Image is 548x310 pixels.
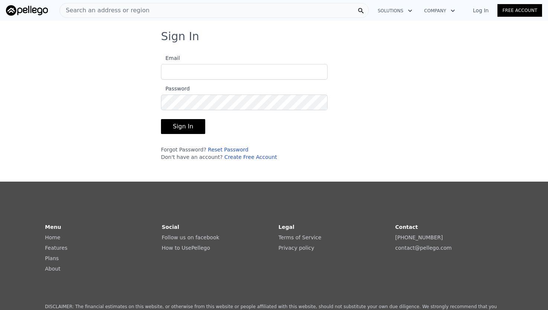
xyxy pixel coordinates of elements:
h3: Sign In [161,30,387,43]
a: Free Account [497,4,542,17]
a: Reset Password [208,147,248,153]
a: contact@pellego.com [395,245,452,251]
a: Privacy policy [278,245,314,251]
img: Pellego [6,5,48,16]
button: Solutions [372,4,418,17]
span: Password [161,86,190,92]
strong: Legal [278,224,294,230]
input: Email [161,64,328,80]
a: Terms of Service [278,234,321,240]
a: About [45,266,60,272]
strong: Contact [395,224,418,230]
a: Features [45,245,67,251]
button: Sign In [161,119,205,134]
a: Log In [464,7,497,14]
a: Create Free Account [224,154,277,160]
strong: Social [162,224,179,230]
span: Email [161,55,180,61]
a: Home [45,234,60,240]
div: Forgot Password? Don't have an account? [161,146,328,161]
button: Company [418,4,461,17]
input: Password [161,95,328,110]
a: [PHONE_NUMBER] [395,234,443,240]
a: Plans [45,255,59,261]
strong: Menu [45,224,61,230]
a: How to UsePellego [162,245,210,251]
a: Follow us on facebook [162,234,219,240]
span: Search an address or region [60,6,149,15]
